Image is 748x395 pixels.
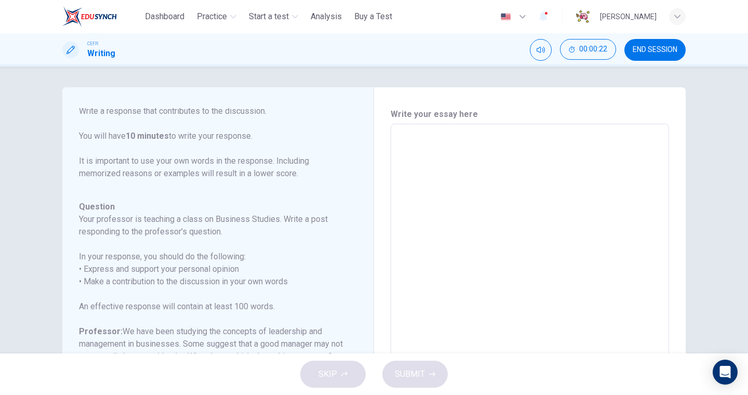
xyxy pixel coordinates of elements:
button: END SESSION [624,39,686,61]
a: ELTC logo [62,6,141,27]
img: en [499,13,512,21]
h6: Your professor is teaching a class on Business Studies. Write a post responding to the professor’... [79,213,344,238]
img: Profile picture [575,8,592,25]
button: Practice [193,7,241,26]
div: Open Intercom Messenger [713,360,738,385]
h6: Question [79,201,344,213]
span: Start a test [249,10,289,23]
div: Mute [530,39,552,61]
button: Analysis [306,7,346,26]
b: Professor: [79,326,123,336]
span: 00:00:22 [579,45,607,54]
button: Dashboard [141,7,189,26]
span: Practice [197,10,227,23]
b: 10 minutes [126,131,169,141]
span: CEFR [87,40,98,47]
div: [PERSON_NAME] [600,10,657,23]
h6: An effective response will contain at least 100 words. [79,300,344,313]
img: ELTC logo [62,6,117,27]
h1: Writing [87,47,115,60]
button: 00:00:22 [560,39,616,60]
p: For this task, you will read an online discussion. A professor has posted a question about a topi... [79,43,344,180]
span: Dashboard [145,10,184,23]
button: Buy a Test [350,7,396,26]
h6: We have been studying the concepts of leadership and management in businesses. Some suggest that ... [79,325,344,363]
h6: Write your essay here [391,108,669,121]
h6: Directions [79,30,344,192]
span: Analysis [311,10,342,23]
div: Hide [560,39,616,61]
span: Buy a Test [354,10,392,23]
button: Start a test [245,7,302,26]
span: END SESSION [633,46,677,54]
h6: In your response, you should do the following: • Express and support your personal opinion • Make... [79,251,344,288]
